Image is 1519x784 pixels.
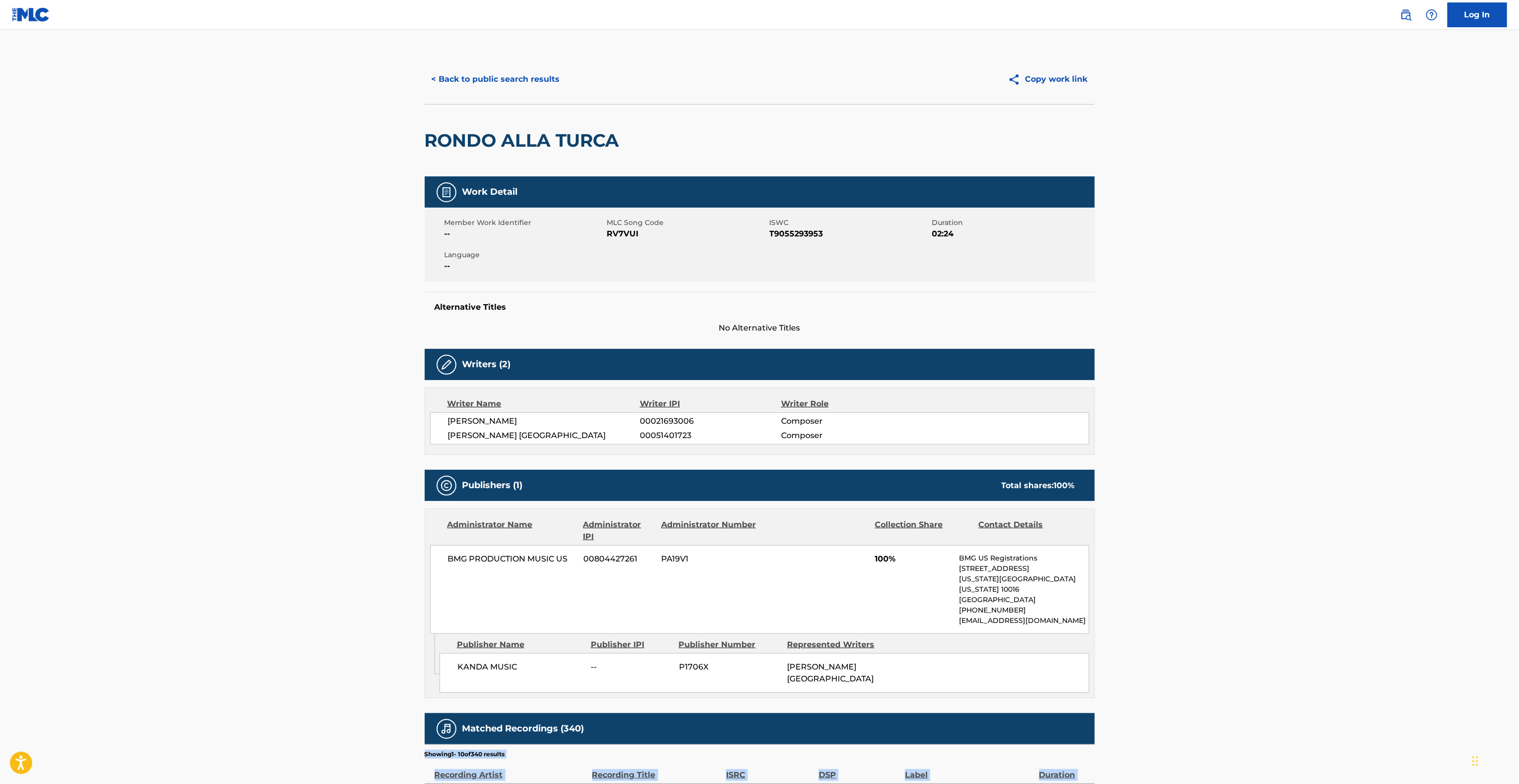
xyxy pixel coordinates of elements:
[788,639,889,651] div: Represented Writers
[448,553,576,565] span: BMG PRODUCTION MUSIC US
[1469,736,1519,784] iframe: Chat Widget
[726,759,814,781] div: ISRC
[781,430,909,442] span: Composer
[425,67,567,92] button: < Back to public search results
[441,359,452,371] img: Writers
[788,662,874,683] span: [PERSON_NAME] [GEOGRAPHIC_DATA]
[425,750,505,759] p: Showing 1 - 10 of 340 results
[781,398,909,410] div: Writer Role
[1008,73,1025,86] img: Copy work link
[448,519,576,543] div: Administrator Name
[661,553,757,565] span: PA19V1
[425,129,624,152] h2: RONDO ALLA TURCA
[1001,67,1095,92] button: Copy work link
[583,519,654,543] div: Administrator IPI
[448,415,640,427] span: [PERSON_NAME]
[441,723,452,735] img: Matched Recordings
[959,616,1088,626] p: [EMAIL_ADDRESS][DOMAIN_NAME]
[679,661,780,673] span: P1706X
[462,359,511,370] h5: Writers (2)
[441,480,452,492] img: Publishers
[640,415,781,427] span: 00021693006
[640,430,781,442] span: 00051401723
[445,218,605,228] span: Member Work Identifier
[583,553,654,565] span: 00804427261
[1002,480,1075,492] div: Total shares:
[1426,9,1438,21] img: help
[1054,481,1075,490] span: 100 %
[819,759,900,781] div: DSP
[435,759,587,781] div: Recording Artist
[592,759,721,781] div: Recording Title
[1448,2,1507,27] a: Log In
[979,519,1075,543] div: Contact Details
[448,430,640,442] span: [PERSON_NAME] [GEOGRAPHIC_DATA]
[591,639,672,651] div: Publisher IPI
[1039,759,1090,781] div: Duration
[932,218,1092,228] span: Duration
[959,595,1088,605] p: [GEOGRAPHIC_DATA]
[781,415,909,427] span: Composer
[448,398,640,410] div: Writer Name
[435,302,1085,312] h5: Alternative Titles
[462,480,523,491] h5: Publishers (1)
[770,228,930,240] span: T9055293953
[661,519,757,543] div: Administrator Number
[959,574,1088,595] p: [US_STATE][GEOGRAPHIC_DATA][US_STATE] 10016
[1396,5,1416,25] a: Public Search
[1472,746,1478,776] div: Drag
[770,218,930,228] span: ISWC
[607,228,767,240] span: RV7VUI
[1422,5,1442,25] div: Help
[441,186,452,198] img: Work Detail
[457,661,584,673] span: KANDA MUSIC
[12,7,50,22] img: MLC Logo
[959,563,1088,574] p: [STREET_ADDRESS]
[875,553,952,565] span: 100%
[445,260,605,272] span: --
[640,398,781,410] div: Writer IPI
[591,661,672,673] span: --
[932,228,1092,240] span: 02:24
[462,186,518,198] h5: Work Detail
[425,322,1095,334] span: No Alternative Titles
[959,605,1088,616] p: [PHONE_NUMBER]
[679,639,780,651] div: Publisher Number
[1400,9,1412,21] img: search
[607,218,767,228] span: MLC Song Code
[905,759,1034,781] div: Label
[445,228,605,240] span: --
[462,723,584,734] h5: Matched Recordings (340)
[445,250,605,260] span: Language
[875,519,971,543] div: Collection Share
[959,553,1088,563] p: BMG US Registrations
[457,639,583,651] div: Publisher Name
